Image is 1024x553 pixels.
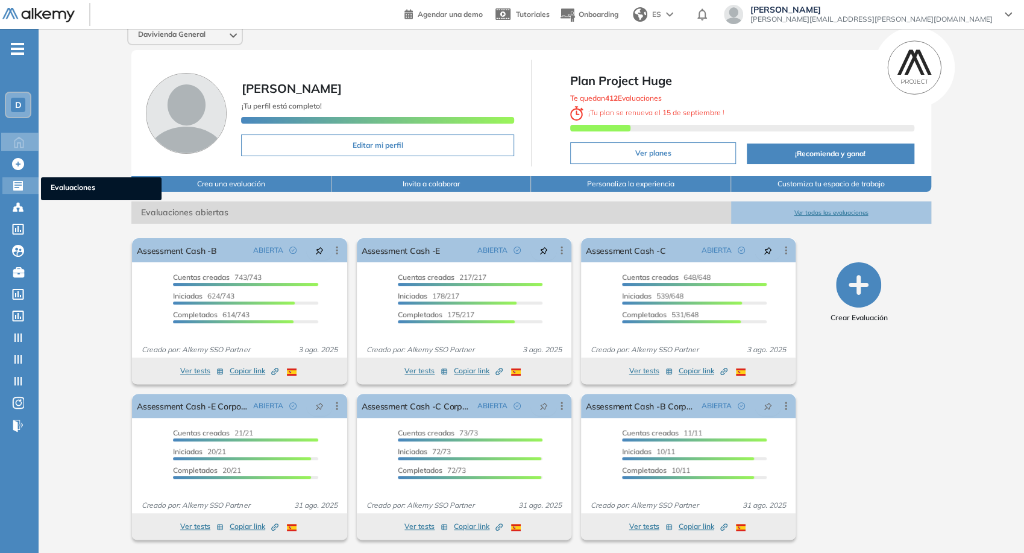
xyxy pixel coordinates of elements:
button: pushpin [306,396,333,416]
i: - [11,48,24,50]
button: Ver tests [629,364,673,378]
span: ABIERTA [253,400,283,411]
button: Editar mi perfil [241,134,514,156]
span: pushpin [315,401,324,411]
span: check-circle [514,402,521,409]
span: check-circle [289,402,297,409]
span: Completados [173,466,218,475]
span: Creado por: Alkemy SSO Partner [362,344,479,355]
span: [PERSON_NAME] [750,5,993,14]
span: pushpin [539,401,548,411]
span: check-circle [289,247,297,254]
span: Creado por: Alkemy SSO Partner [586,344,703,355]
span: 3 ago. 2025 [294,344,342,355]
span: 73/73 [398,428,478,437]
span: Creado por: Alkemy SSO Partner [137,344,254,355]
button: Copiar link [454,519,503,534]
button: Customiza tu espacio de trabajo [731,176,931,192]
span: Creado por: Alkemy SSO Partner [362,500,479,511]
span: 31 ago. 2025 [289,500,342,511]
span: ABIERTA [702,245,732,256]
span: Crear Evaluación [830,312,887,323]
span: Iniciadas [173,447,203,456]
span: Cuentas creadas [398,273,454,282]
span: Completados [622,466,667,475]
span: 72/73 [398,447,451,456]
span: Agendar una demo [418,10,483,19]
img: ESP [287,524,297,531]
span: 10/11 [622,466,690,475]
button: Ver planes [570,142,736,164]
span: Evaluaciones [51,182,152,195]
a: Assessment Cash -B Corporativo [586,394,697,418]
button: Invita a colaborar [331,176,532,192]
button: Copiar link [230,364,278,378]
button: Copiar link [679,519,727,534]
img: ESP [736,524,746,531]
img: ESP [511,368,521,376]
span: pushpin [539,245,548,255]
span: 31 ago. 2025 [738,500,791,511]
span: Cuentas creadas [398,428,454,437]
span: 11/11 [622,428,702,437]
span: Cuentas creadas [622,273,679,282]
span: Copiar link [679,521,727,532]
span: Copiar link [679,365,727,376]
span: Cuentas creadas [173,428,230,437]
a: Agendar una demo [404,6,483,21]
button: Ver todas las evaluaciones [731,201,931,224]
iframe: Chat Widget [964,495,1024,553]
span: Te quedan Evaluaciones [570,93,662,103]
span: Cuentas creadas [622,428,679,437]
span: pushpin [764,401,772,411]
span: Creado por: Alkemy SSO Partner [137,500,254,511]
span: Copiar link [454,365,503,376]
a: Assessment Cash -E Corporativo [137,394,248,418]
button: Ver tests [180,364,224,378]
button: Crear Evaluación [830,262,887,323]
span: Evaluaciones abiertas [131,201,731,224]
span: Tutoriales [516,10,550,19]
span: check-circle [738,247,745,254]
span: 531/648 [622,310,699,319]
button: Ver tests [404,519,448,534]
span: Completados [398,466,442,475]
span: 72/73 [398,466,466,475]
button: Ver tests [180,519,224,534]
span: 614/743 [173,310,250,319]
button: pushpin [755,396,781,416]
span: Iniciadas [622,447,652,456]
span: D [15,100,22,110]
span: 539/648 [622,291,683,300]
span: 21/21 [173,428,253,437]
button: ¡Recomienda y gana! [747,144,914,164]
span: 10/11 [622,447,675,456]
span: 3 ago. 2025 [518,344,567,355]
span: Iniciadas [622,291,652,300]
span: 20/21 [173,447,226,456]
button: Crea una evaluación [131,176,331,192]
span: Iniciadas [398,291,427,300]
span: ABIERTA [253,245,283,256]
span: Copiar link [454,521,503,532]
button: Ver tests [629,519,673,534]
span: Completados [173,310,218,319]
img: clock-svg [570,106,583,121]
img: arrow [666,12,673,17]
button: Copiar link [454,364,503,378]
span: Iniciadas [398,447,427,456]
span: Plan Project Huge [570,72,914,90]
b: 15 de septiembre [661,108,723,117]
span: Creado por: Alkemy SSO Partner [586,500,703,511]
span: ABIERTA [702,400,732,411]
span: [PERSON_NAME] [241,81,341,96]
button: Onboarding [559,2,618,28]
span: 178/217 [398,291,459,300]
span: 624/743 [173,291,234,300]
button: Ver tests [404,364,448,378]
img: world [633,7,647,22]
span: check-circle [514,247,521,254]
img: ESP [511,524,521,531]
span: Completados [398,310,442,319]
span: Cuentas creadas [173,273,230,282]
